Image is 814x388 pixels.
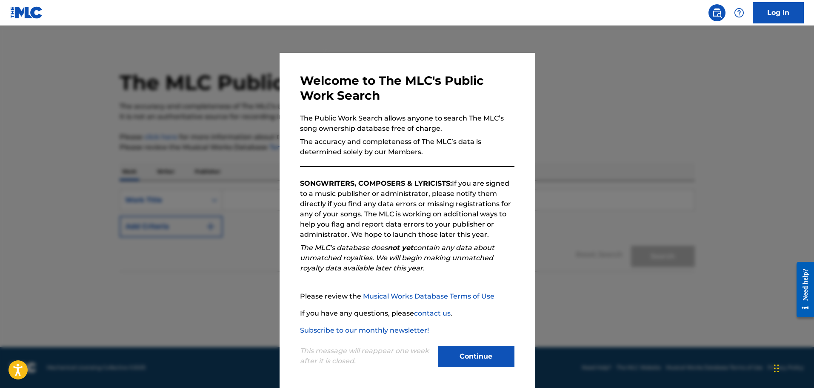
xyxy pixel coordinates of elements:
p: The Public Work Search allows anyone to search The MLC’s song ownership database free of charge. [300,113,514,134]
img: MLC Logo [10,6,43,19]
em: The MLC’s database does contain any data about unmatched royalties. We will begin making unmatche... [300,244,494,272]
button: Continue [438,346,514,367]
p: If you have any questions, please . [300,308,514,319]
div: Help [731,4,748,21]
img: search [712,8,722,18]
p: The accuracy and completeness of The MLC’s data is determined solely by our Members. [300,137,514,157]
a: Public Search [708,4,725,21]
strong: SONGWRITERS, COMPOSERS & LYRICISTS: [300,179,452,187]
iframe: Chat Widget [771,347,814,388]
a: Subscribe to our monthly newsletter! [300,326,429,334]
p: Please review the [300,291,514,302]
p: If you are signed to a music publisher or administrator, please notify them directly if you find ... [300,178,514,240]
a: Musical Works Database Terms of Use [363,292,494,300]
p: This message will reappear one week after it is closed. [300,346,433,366]
iframe: Resource Center [790,255,814,324]
h3: Welcome to The MLC's Public Work Search [300,73,514,103]
div: Drag [774,356,779,381]
a: contact us [414,309,451,317]
img: help [734,8,744,18]
a: Log In [753,2,804,23]
strong: not yet [388,244,413,252]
